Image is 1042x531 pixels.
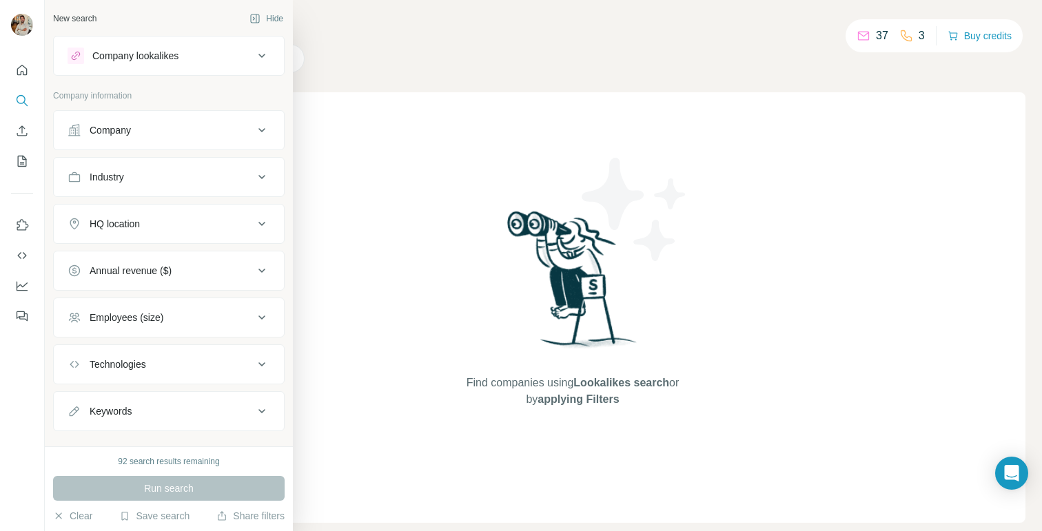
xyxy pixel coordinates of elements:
[240,8,293,29] button: Hide
[54,301,284,334] button: Employees (size)
[119,509,190,523] button: Save search
[573,377,669,388] span: Lookalikes search
[216,509,285,523] button: Share filters
[11,243,33,268] button: Use Surfe API
[995,457,1028,490] div: Open Intercom Messenger
[501,207,644,361] img: Surfe Illustration - Woman searching with binoculars
[90,123,131,137] div: Company
[538,393,619,405] span: applying Filters
[11,88,33,113] button: Search
[53,12,96,25] div: New search
[54,395,284,428] button: Keywords
[53,509,92,523] button: Clear
[90,264,172,278] div: Annual revenue ($)
[11,118,33,143] button: Enrich CSV
[11,304,33,329] button: Feedback
[11,14,33,36] img: Avatar
[53,90,285,102] p: Company information
[54,114,284,147] button: Company
[54,207,284,240] button: HQ location
[11,213,33,238] button: Use Surfe on LinkedIn
[90,404,132,418] div: Keywords
[54,160,284,194] button: Industry
[948,26,1012,45] button: Buy credits
[54,39,284,72] button: Company lookalikes
[11,273,33,298] button: Dashboard
[11,149,33,174] button: My lists
[90,311,163,324] div: Employees (size)
[573,147,697,271] img: Surfe Illustration - Stars
[876,28,888,44] p: 37
[54,254,284,287] button: Annual revenue ($)
[90,217,140,231] div: HQ location
[919,28,925,44] p: 3
[90,357,146,371] div: Technologies
[11,58,33,83] button: Quick start
[118,455,219,468] div: 92 search results remaining
[54,348,284,381] button: Technologies
[462,375,683,408] span: Find companies using or by
[120,17,1025,36] h4: Search
[92,49,178,63] div: Company lookalikes
[90,170,124,184] div: Industry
